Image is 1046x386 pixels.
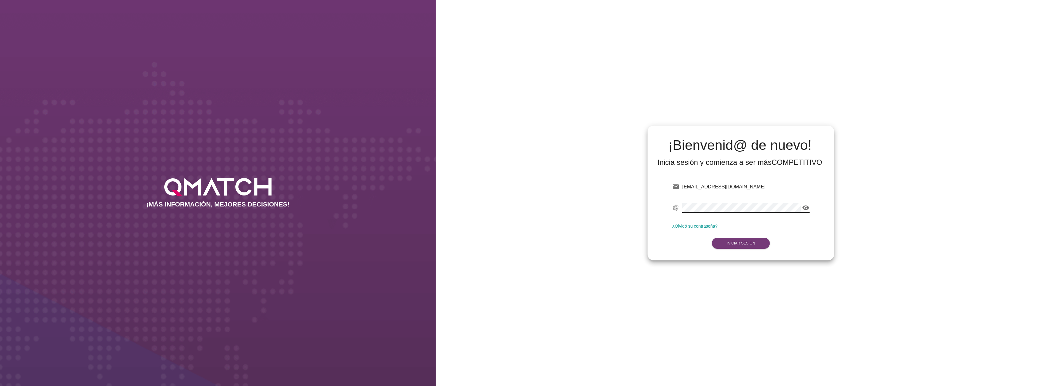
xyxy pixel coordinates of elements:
strong: Iniciar Sesión [727,241,755,245]
h2: ¡MÁS INFORMACIÓN, MEJORES DECISIONES! [146,201,290,208]
div: Inicia sesión y comienza a ser más [657,157,822,167]
i: fingerprint [672,204,679,211]
a: ¿Olvidó su contraseña? [672,224,717,229]
i: email [672,183,679,191]
i: visibility [802,204,810,211]
h2: ¡Bienvenid@ de nuevo! [657,138,822,153]
strong: COMPETITIVO [772,158,822,166]
button: Iniciar Sesión [712,238,770,249]
input: E-mail [682,182,809,192]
